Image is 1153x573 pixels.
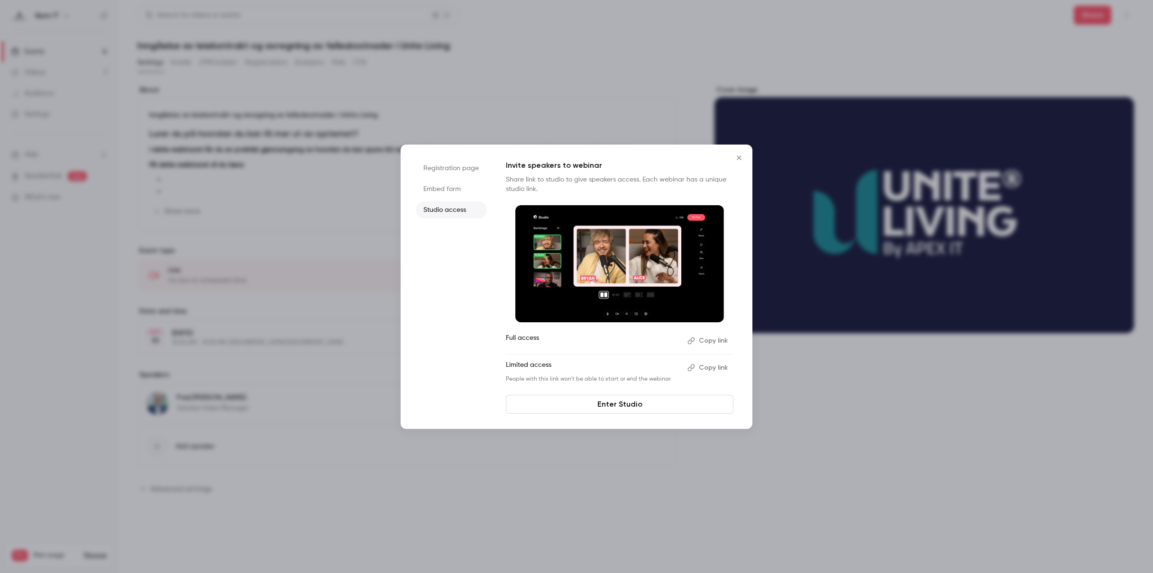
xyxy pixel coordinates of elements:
p: Full access [506,333,680,348]
li: Embed form [416,181,487,198]
button: Copy link [684,360,733,375]
img: Invite speakers to webinar [515,205,724,323]
li: Studio access [416,201,487,218]
button: Close [730,148,749,167]
li: Registration page [416,160,487,177]
p: Limited access [506,360,680,375]
p: People with this link won't be able to start or end the webinar [506,375,680,383]
p: Invite speakers to webinar [506,160,733,171]
button: Copy link [684,333,733,348]
a: Enter Studio [506,395,733,414]
p: Share link to studio to give speakers access. Each webinar has a unique studio link. [506,175,733,194]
